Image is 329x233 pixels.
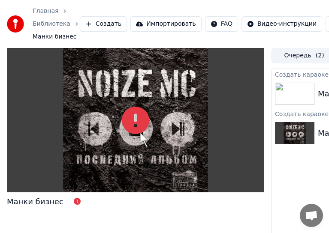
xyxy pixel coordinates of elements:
[33,7,58,15] a: Главная
[316,51,324,60] span: ( 2 )
[205,16,238,32] button: FAQ
[241,16,322,32] button: Видео-инструкции
[80,16,127,32] button: Создать
[33,7,80,41] nav: breadcrumb
[7,196,63,208] div: Манки бизнес
[33,20,70,28] a: Библиотека
[33,33,76,41] span: Манки бизнес
[7,15,24,33] img: youka
[300,204,323,227] div: Открытый чат
[130,16,202,32] button: Импортировать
